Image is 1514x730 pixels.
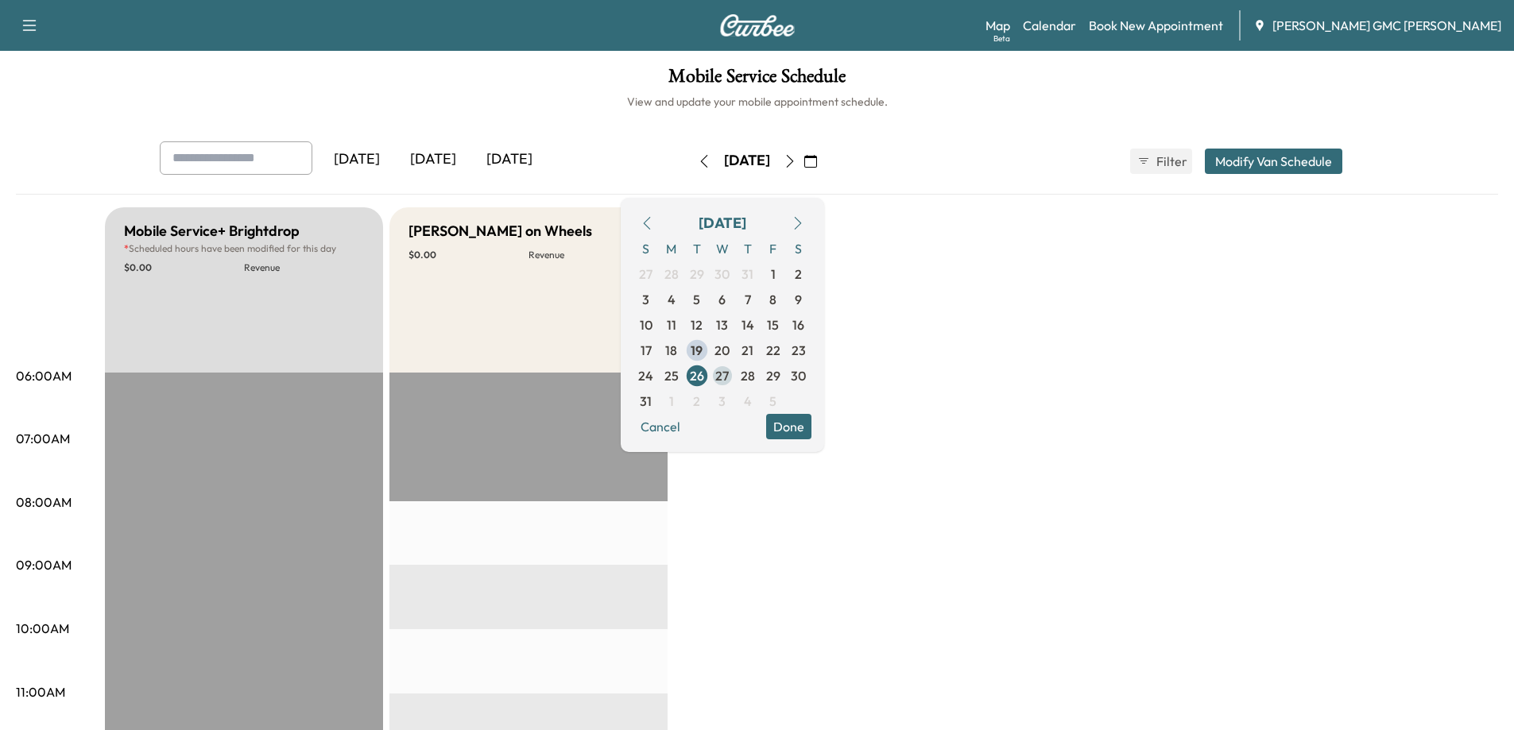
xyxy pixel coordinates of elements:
span: 1 [669,392,674,411]
span: 14 [742,315,754,334]
span: 4 [744,392,752,411]
span: 24 [638,366,653,385]
p: 07:00AM [16,429,70,448]
a: MapBeta [985,16,1010,35]
span: 12 [691,315,703,334]
span: 29 [690,265,704,284]
button: Filter [1130,149,1192,174]
span: 6 [718,290,726,309]
span: 31 [742,265,753,284]
span: T [684,236,710,261]
span: 10 [640,315,652,334]
span: 18 [665,341,677,360]
span: 23 [792,341,806,360]
span: 28 [664,265,679,284]
span: S [786,236,811,261]
span: 11 [667,315,676,334]
span: 28 [741,366,755,385]
span: 16 [792,315,804,334]
p: $ 0.00 [124,261,244,274]
a: Calendar [1023,16,1076,35]
span: 27 [639,265,652,284]
h6: View and update your mobile appointment schedule. [16,94,1498,110]
span: 5 [693,290,700,309]
div: Beta [993,33,1010,44]
h5: [PERSON_NAME] on Wheels [409,220,592,242]
span: 27 [715,366,729,385]
span: F [761,236,786,261]
p: $ 0.00 [409,249,529,261]
span: 17 [641,341,652,360]
span: 25 [664,366,679,385]
span: 22 [766,341,780,360]
span: 21 [742,341,753,360]
span: [PERSON_NAME] GMC [PERSON_NAME] [1272,16,1501,35]
span: 2 [693,392,700,411]
button: Modify Van Schedule [1205,149,1342,174]
span: W [710,236,735,261]
span: 15 [767,315,779,334]
p: Revenue [529,249,649,261]
span: Filter [1156,152,1185,171]
span: 30 [714,265,730,284]
span: M [659,236,684,261]
div: [DATE] [471,141,548,178]
p: Scheduled hours have been modified for this day [124,242,364,255]
button: Done [766,414,811,439]
span: 13 [716,315,728,334]
img: Curbee Logo [719,14,796,37]
div: [DATE] [699,212,746,234]
span: 3 [642,290,649,309]
p: Revenue [244,261,364,274]
span: 7 [745,290,751,309]
span: 8 [769,290,776,309]
span: 31 [640,392,652,411]
p: 09:00AM [16,555,72,574]
h5: Mobile Service+ Brightdrop [124,220,300,242]
span: 2 [795,265,802,284]
span: 3 [718,392,726,411]
p: 08:00AM [16,492,72,512]
span: 20 [714,341,730,360]
span: 19 [691,341,703,360]
span: 29 [766,366,780,385]
span: 4 [668,290,676,309]
p: 10:00AM [16,619,69,638]
h1: Mobile Service Schedule [16,67,1498,94]
span: 1 [771,265,776,284]
p: 06:00AM [16,366,72,385]
span: S [633,236,659,261]
span: T [735,236,761,261]
div: [DATE] [319,141,395,178]
span: 26 [690,366,704,385]
button: Cancel [633,414,687,439]
p: 11:00AM [16,682,65,701]
div: [DATE] [395,141,471,178]
span: 30 [791,366,806,385]
span: 9 [795,290,802,309]
span: 5 [769,392,776,411]
a: Book New Appointment [1089,16,1223,35]
div: [DATE] [724,151,770,171]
